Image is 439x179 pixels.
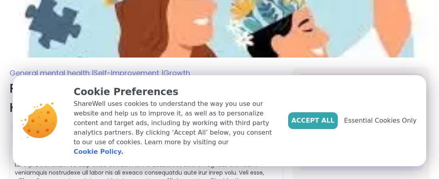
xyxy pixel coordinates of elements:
p: Cookie Preferences [74,85,275,99]
span: Growth [163,68,190,78]
button: Accept All [288,112,338,129]
span: Accept All [291,116,335,125]
span: Self-Improvement | [94,68,163,78]
a: Cookie Policy. [74,147,123,157]
span: General mental health | [10,68,94,78]
p: ShareWell uses cookies to understand the way you use our website and help us to improve it, as we... [74,99,275,157]
span: Essential Cookies Only [344,116,417,125]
